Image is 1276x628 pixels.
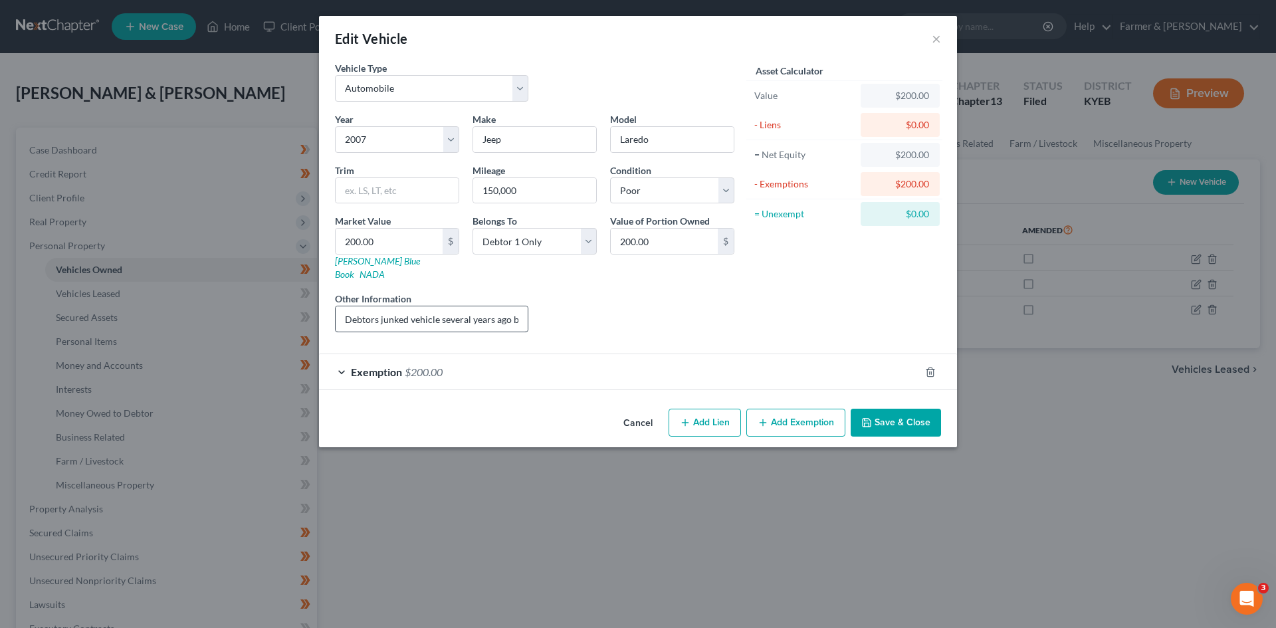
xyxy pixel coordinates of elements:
label: Vehicle Type [335,61,387,75]
button: Save & Close [851,409,941,437]
label: Market Value [335,214,391,228]
input: ex. Altima [611,127,734,152]
input: ex. LS, LT, etc [336,178,459,203]
button: Add Lien [669,409,741,437]
a: [PERSON_NAME] Blue Book [335,255,420,280]
input: ex. Nissan [473,127,596,152]
div: = Unexempt [754,207,855,221]
div: $0.00 [871,118,929,132]
label: Mileage [473,163,505,177]
div: - Liens [754,118,855,132]
label: Trim [335,163,354,177]
span: $200.00 [405,366,443,378]
div: $200.00 [871,148,929,161]
label: Other Information [335,292,411,306]
span: 3 [1258,583,1269,593]
label: Value of Portion Owned [610,214,710,228]
input: 0.00 [336,229,443,254]
div: $ [443,229,459,254]
input: 0.00 [611,229,718,254]
label: Condition [610,163,651,177]
a: NADA [360,268,385,280]
span: Exemption [351,366,402,378]
button: × [932,31,941,47]
div: $200.00 [871,177,929,191]
div: = Net Equity [754,148,855,161]
input: -- [473,178,596,203]
div: $200.00 [871,89,929,102]
input: (optional) [336,306,528,332]
button: Add Exemption [746,409,845,437]
iframe: Intercom live chat [1231,583,1263,615]
div: $ [718,229,734,254]
span: Make [473,114,496,125]
label: Model [610,112,637,126]
div: - Exemptions [754,177,855,191]
span: Belongs To [473,215,517,227]
label: Year [335,112,354,126]
div: $0.00 [871,207,929,221]
div: Value [754,89,855,102]
button: Cancel [613,410,663,437]
label: Asset Calculator [756,64,823,78]
div: Edit Vehicle [335,29,408,48]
